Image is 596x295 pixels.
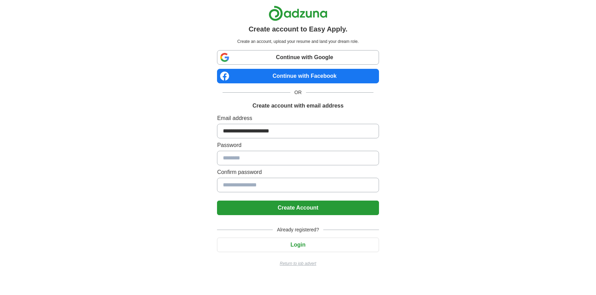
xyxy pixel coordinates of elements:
[218,38,377,45] p: Create an account, upload your resume and land your dream role.
[217,201,379,215] button: Create Account
[217,141,379,149] label: Password
[217,168,379,176] label: Confirm password
[217,238,379,252] button: Login
[273,226,323,233] span: Already registered?
[217,242,379,248] a: Login
[269,6,327,21] img: Adzuna logo
[249,24,347,34] h1: Create account to Easy Apply.
[217,114,379,122] label: Email address
[217,50,379,65] a: Continue with Google
[252,102,343,110] h1: Create account with email address
[217,69,379,83] a: Continue with Facebook
[290,89,306,96] span: OR
[217,260,379,267] a: Return to job advert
